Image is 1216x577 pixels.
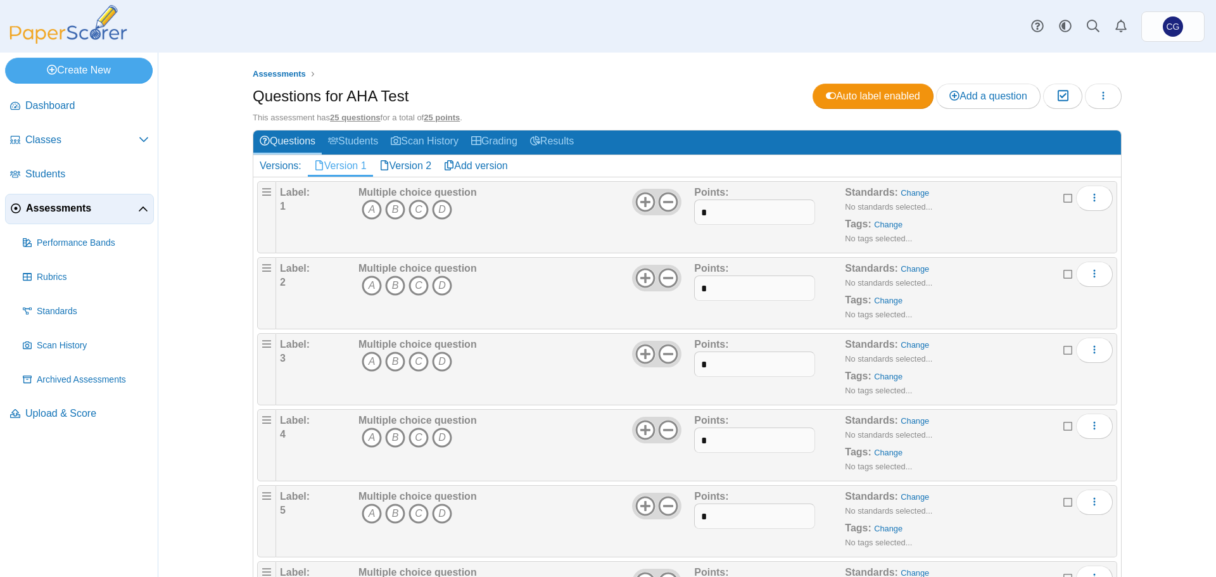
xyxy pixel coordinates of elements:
[384,130,465,154] a: Scan History
[874,372,902,381] a: Change
[432,200,452,220] i: D
[25,167,149,181] span: Students
[694,263,728,274] b: Points:
[845,234,912,243] small: No tags selected...
[25,133,139,147] span: Classes
[280,277,286,288] b: 2
[694,187,728,198] b: Points:
[874,524,902,533] a: Change
[408,504,429,524] i: C
[280,505,286,516] b: 5
[845,430,932,440] small: No standards selected...
[253,86,408,107] h1: Questions for AHA Test
[1163,16,1183,37] span: Christopher Gutierrez
[1076,186,1113,211] button: More options
[432,428,452,448] i: D
[322,130,384,154] a: Students
[845,187,898,198] b: Standards:
[845,371,871,381] b: Tags:
[901,492,929,502] a: Change
[408,276,429,296] i: C
[37,305,149,318] span: Standards
[280,353,286,364] b: 3
[253,69,306,79] span: Assessments
[280,415,310,426] b: Label:
[37,339,149,352] span: Scan History
[358,263,477,274] b: Multiple choice question
[250,67,309,82] a: Assessments
[845,506,932,516] small: No standards selected...
[362,352,382,372] i: A
[358,415,477,426] b: Multiple choice question
[524,130,580,154] a: Results
[845,263,898,274] b: Standards:
[280,491,310,502] b: Label:
[845,310,912,319] small: No tags selected...
[845,415,898,426] b: Standards:
[1076,414,1113,439] button: More options
[25,407,149,421] span: Upload & Score
[18,331,154,361] a: Scan History
[845,219,871,229] b: Tags:
[1167,22,1180,31] span: Christopher Gutierrez
[385,504,405,524] i: B
[845,538,912,547] small: No tags selected...
[1076,490,1113,515] button: More options
[362,200,382,220] i: A
[330,113,380,122] u: 25 questions
[874,448,902,457] a: Change
[37,271,149,284] span: Rubrics
[25,99,149,113] span: Dashboard
[408,352,429,372] i: C
[845,339,898,350] b: Standards:
[385,276,405,296] i: B
[845,523,871,533] b: Tags:
[5,399,154,429] a: Upload & Score
[694,415,728,426] b: Points:
[362,428,382,448] i: A
[438,155,514,177] a: Add version
[5,125,154,156] a: Classes
[37,237,149,250] span: Performance Bands
[424,113,460,122] u: 25 points
[845,447,871,457] b: Tags:
[826,91,920,101] span: Auto label enabled
[1076,338,1113,363] button: More options
[358,187,477,198] b: Multiple choice question
[432,276,452,296] i: D
[257,485,276,557] div: Drag handle
[901,264,929,274] a: Change
[385,428,405,448] i: B
[5,91,154,122] a: Dashboard
[18,296,154,327] a: Standards
[845,462,912,471] small: No tags selected...
[1107,13,1135,41] a: Alerts
[845,386,912,395] small: No tags selected...
[874,296,902,305] a: Change
[362,276,382,296] i: A
[5,35,132,46] a: PaperScorer
[18,365,154,395] a: Archived Assessments
[845,295,871,305] b: Tags:
[5,194,154,224] a: Assessments
[465,130,524,154] a: Grading
[949,91,1027,101] span: Add a question
[37,374,149,386] span: Archived Assessments
[694,339,728,350] b: Points:
[901,340,929,350] a: Change
[5,160,154,190] a: Students
[18,262,154,293] a: Rubrics
[257,409,276,481] div: Drag handle
[358,339,477,350] b: Multiple choice question
[408,200,429,220] i: C
[253,155,308,177] div: Versions:
[308,155,373,177] a: Version 1
[1076,262,1113,287] button: More options
[408,428,429,448] i: C
[257,257,276,329] div: Drag handle
[18,228,154,258] a: Performance Bands
[845,202,932,212] small: No standards selected...
[253,130,322,154] a: Questions
[280,263,310,274] b: Label:
[813,84,934,109] a: Auto label enabled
